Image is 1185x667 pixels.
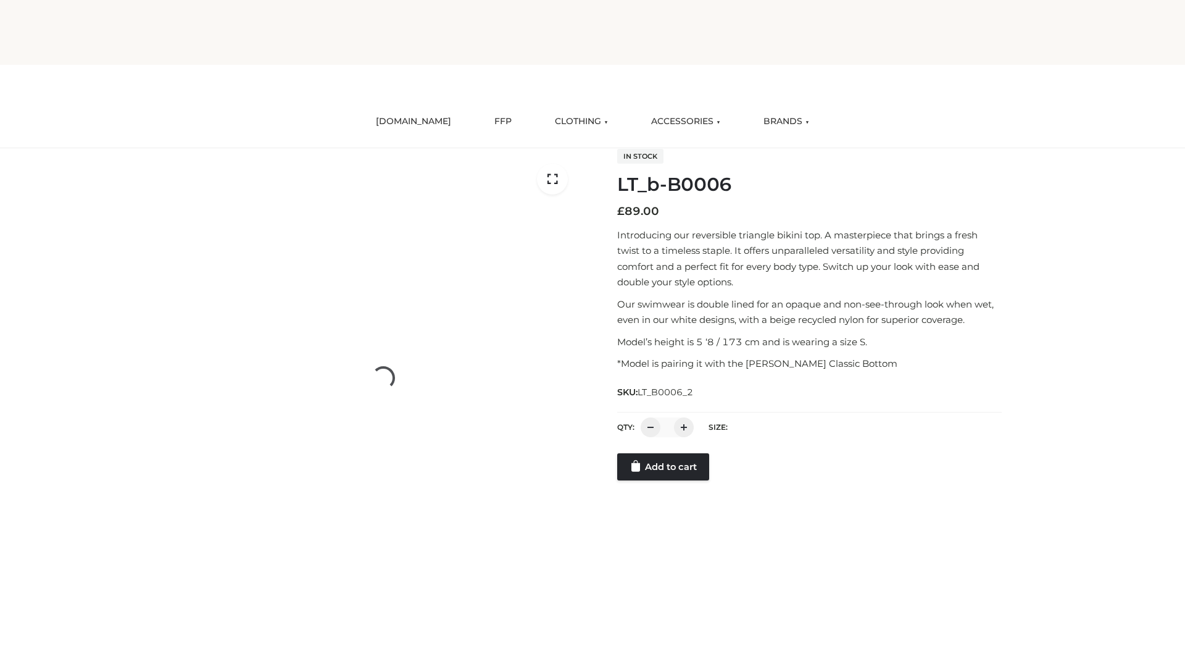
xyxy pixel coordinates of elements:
p: Model’s height is 5 ‘8 / 173 cm and is wearing a size S. [617,334,1002,350]
span: SKU: [617,385,694,400]
span: £ [617,204,625,218]
span: In stock [617,149,663,164]
a: CLOTHING [546,108,617,135]
label: Size: [709,422,728,432]
span: LT_B0006_2 [638,387,693,398]
a: [DOMAIN_NAME] [367,108,460,135]
h1: LT_b-B0006 [617,174,1002,196]
a: Add to cart [617,453,709,480]
bdi: 89.00 [617,204,659,218]
p: Introducing our reversible triangle bikini top. A masterpiece that brings a fresh twist to a time... [617,227,1002,290]
a: FFP [485,108,521,135]
a: ACCESSORIES [642,108,730,135]
label: QTY: [617,422,634,432]
p: Our swimwear is double lined for an opaque and non-see-through look when wet, even in our white d... [617,296,1002,328]
a: BRANDS [754,108,818,135]
p: *Model is pairing it with the [PERSON_NAME] Classic Bottom [617,356,1002,372]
